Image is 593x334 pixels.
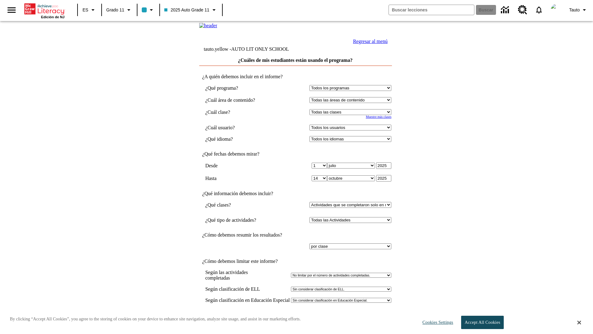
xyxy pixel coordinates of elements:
[205,202,275,208] td: ¿Qué clases?
[199,74,392,79] td: ¿A quién debemos incluir en el informe?
[238,58,353,63] a: ¿Cuáles de mis estudiantes están usando el programa?
[417,316,456,329] button: Cookies Settings
[577,320,581,325] button: Close
[80,4,99,15] button: Lenguaje: ES, Selecciona un idioma
[547,2,567,18] button: Escoja un nuevo avatar
[2,1,21,19] button: Abrir el menú lateral
[514,2,531,18] a: Centro de recursos, Se abrirá en una pestaña nueva.
[205,270,290,281] td: Según las actividades completadas
[231,46,289,52] nobr: AUTO LIT ONLY SCHOOL
[41,15,65,19] span: Edición de NJ
[366,115,391,118] a: Muestre más clases
[199,259,392,264] td: ¿Cómo debemos limitar este informe?
[162,4,220,15] button: Clase: 2025 Auto Grade 11, Selecciona una clase
[10,316,301,322] p: By clicking “Accept All Cookies”, you agree to the storing of cookies on your device to enhance s...
[199,23,217,28] img: header
[106,7,124,13] span: Grado 11
[497,2,514,19] a: Centro de información
[353,39,388,44] a: Regresar al menú
[205,136,275,142] td: ¿Qué idioma?
[205,125,275,131] td: ¿Cuál usuario?
[139,4,158,15] button: El color de la clase es azul claro. Cambiar el color de la clase.
[205,85,275,91] td: ¿Qué programa?
[569,7,580,13] span: Tauto
[567,4,591,15] button: Perfil/Configuración
[164,7,209,13] span: 2025 Auto Grade 11
[531,2,547,18] a: Notificaciones
[205,175,275,182] td: Hasta
[104,4,135,15] button: Grado: Grado 11, Elige un grado
[82,7,88,13] span: ES
[205,162,275,169] td: Desde
[389,5,474,15] input: Buscar campo
[24,2,65,19] div: Portada
[461,316,503,329] button: Accept All Cookies
[204,46,317,52] td: tauto.yellow -
[199,232,392,238] td: ¿Cómo debemos resumir los resultados?
[551,4,563,16] img: Avatar
[205,109,275,115] td: ¿Cuál clase?
[205,286,290,292] td: Según clasificación de ELL
[199,191,392,196] td: ¿Qué información debemos incluir?
[205,298,290,303] td: Según clasificación en Educación Especial
[205,97,255,103] nobr: ¿Cuál área de contenido?
[199,151,392,157] td: ¿Qué fechas debemos mirar?
[205,217,275,223] td: ¿Qué tipo de actividades?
